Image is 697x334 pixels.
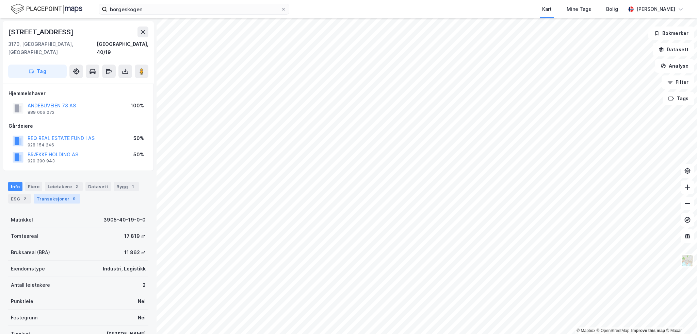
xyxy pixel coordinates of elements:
[97,40,148,56] div: [GEOGRAPHIC_DATA], 40/19
[114,182,139,191] div: Bygg
[34,194,80,204] div: Transaksjoner
[103,216,146,224] div: 3905-40-19-0-0
[11,216,33,224] div: Matrikkel
[133,151,144,159] div: 50%
[28,110,54,115] div: 889 006 072
[648,27,694,40] button: Bokmerker
[124,248,146,257] div: 11 862 ㎡
[107,4,281,14] input: Søk på adresse, matrikkel, gårdeiere, leietakere eller personer
[606,5,618,13] div: Bolig
[663,301,697,334] div: Kontrollprogram for chat
[8,65,67,78] button: Tag
[8,40,97,56] div: 3170, [GEOGRAPHIC_DATA], [GEOGRAPHIC_DATA]
[133,134,144,142] div: 50%
[8,182,22,191] div: Info
[73,183,80,190] div: 2
[124,232,146,240] div: 17 819 ㎡
[28,142,54,148] div: 928 154 246
[655,59,694,73] button: Analyse
[663,92,694,105] button: Tags
[45,182,83,191] div: Leietakere
[138,297,146,305] div: Nei
[8,27,75,37] div: [STREET_ADDRESS]
[85,182,111,191] div: Datasett
[25,182,42,191] div: Eiere
[662,75,694,89] button: Filter
[11,3,82,15] img: logo.f888ab2527a4732fd821a326f86c7f29.svg
[11,232,38,240] div: Tomteareal
[11,297,33,305] div: Punktleie
[11,281,50,289] div: Antall leietakere
[21,195,28,202] div: 2
[681,254,694,267] img: Z
[663,301,697,334] iframe: Chat Widget
[11,248,50,257] div: Bruksareal (BRA)
[542,5,552,13] div: Kart
[71,195,78,202] div: 9
[653,43,694,56] button: Datasett
[597,328,630,333] a: OpenStreetMap
[11,265,45,273] div: Eiendomstype
[567,5,591,13] div: Mine Tags
[103,265,146,273] div: Industri, Logistikk
[129,183,136,190] div: 1
[28,158,55,164] div: 920 390 943
[131,102,144,110] div: 100%
[631,328,665,333] a: Improve this map
[143,281,146,289] div: 2
[9,89,148,98] div: Hjemmelshaver
[577,328,595,333] a: Mapbox
[8,194,31,204] div: ESG
[636,5,675,13] div: [PERSON_NAME]
[11,314,37,322] div: Festegrunn
[138,314,146,322] div: Nei
[9,122,148,130] div: Gårdeiere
